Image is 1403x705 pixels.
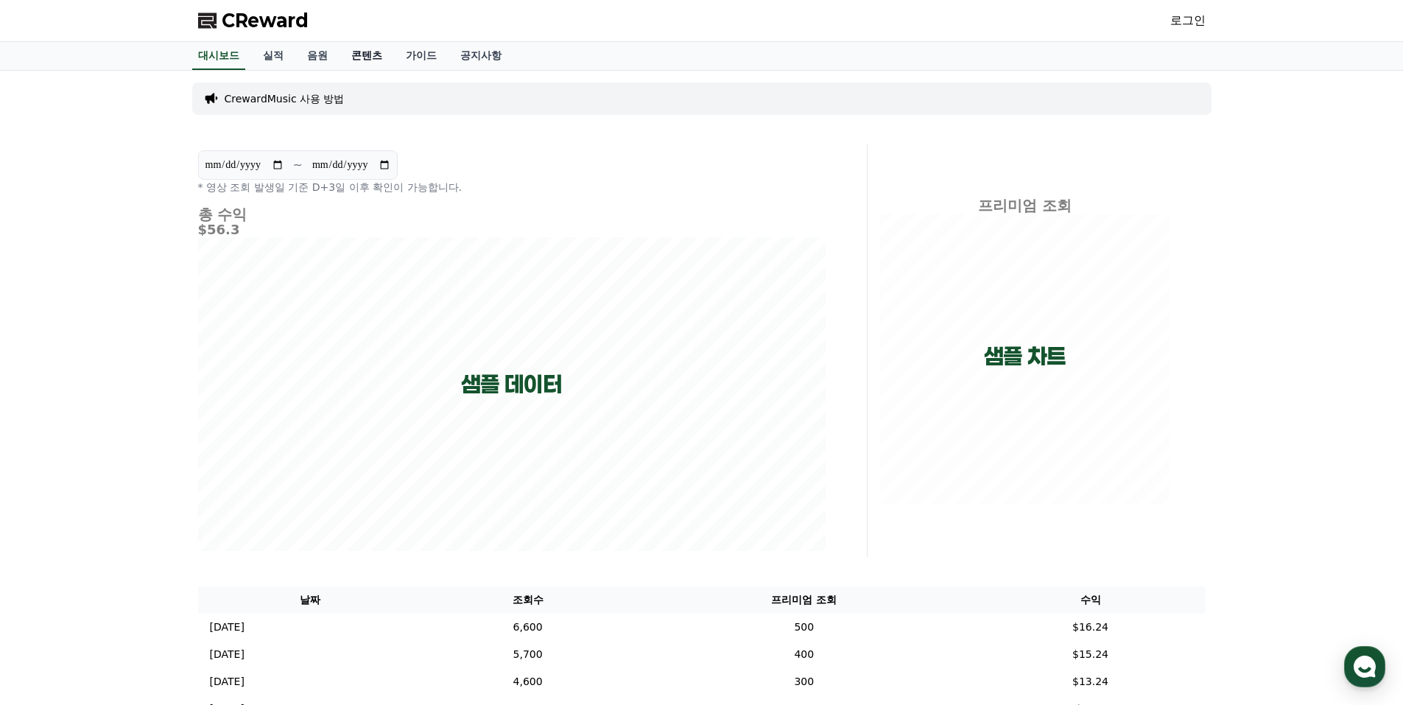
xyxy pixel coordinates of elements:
[295,42,340,70] a: 음원
[340,42,394,70] a: 콘텐츠
[135,490,152,502] span: 대화
[423,586,633,614] th: 조회수
[228,489,245,501] span: 설정
[461,371,562,398] p: 샘플 데이터
[423,641,633,668] td: 5,700
[633,614,975,641] td: 500
[394,42,449,70] a: 가이드
[46,489,55,501] span: 홈
[198,180,826,194] p: * 영상 조회 발생일 기준 D+3일 이후 확인이 가능합니다.
[192,42,245,70] a: 대시보드
[198,222,826,237] h5: $56.3
[449,42,513,70] a: 공지사항
[4,467,97,504] a: 홈
[190,467,283,504] a: 설정
[1170,12,1206,29] a: 로그인
[976,614,1206,641] td: $16.24
[423,614,633,641] td: 6,600
[976,586,1206,614] th: 수익
[633,668,975,695] td: 300
[976,641,1206,668] td: $15.24
[293,156,303,174] p: ~
[198,206,826,222] h4: 총 수익
[633,586,975,614] th: 프리미엄 조회
[222,9,309,32] span: CReward
[97,467,190,504] a: 대화
[210,647,245,662] p: [DATE]
[225,91,345,106] a: CrewardMusic 사용 방법
[976,668,1206,695] td: $13.24
[251,42,295,70] a: 실적
[984,343,1066,370] p: 샘플 차트
[210,620,245,635] p: [DATE]
[198,586,423,614] th: 날짜
[879,197,1170,214] h4: 프리미엄 조회
[633,641,975,668] td: 400
[198,9,309,32] a: CReward
[210,674,245,690] p: [DATE]
[423,668,633,695] td: 4,600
